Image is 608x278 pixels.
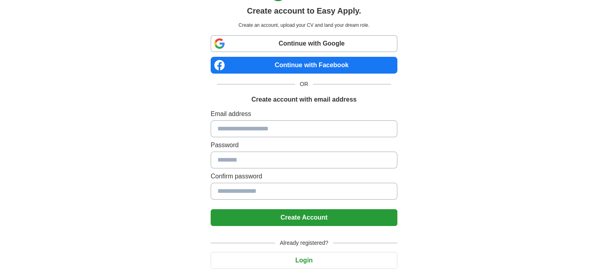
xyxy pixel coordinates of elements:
span: OR [295,80,313,88]
a: Login [211,257,397,264]
label: Confirm password [211,172,397,181]
h1: Create account with email address [251,95,357,104]
h1: Create account to Easy Apply. [247,5,361,17]
span: Already registered? [275,239,333,247]
label: Email address [211,109,397,119]
button: Create Account [211,209,397,226]
button: Login [211,252,397,269]
p: Create an account, upload your CV and land your dream role. [212,22,396,29]
a: Continue with Google [211,35,397,52]
label: Password [211,140,397,150]
a: Continue with Facebook [211,57,397,74]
